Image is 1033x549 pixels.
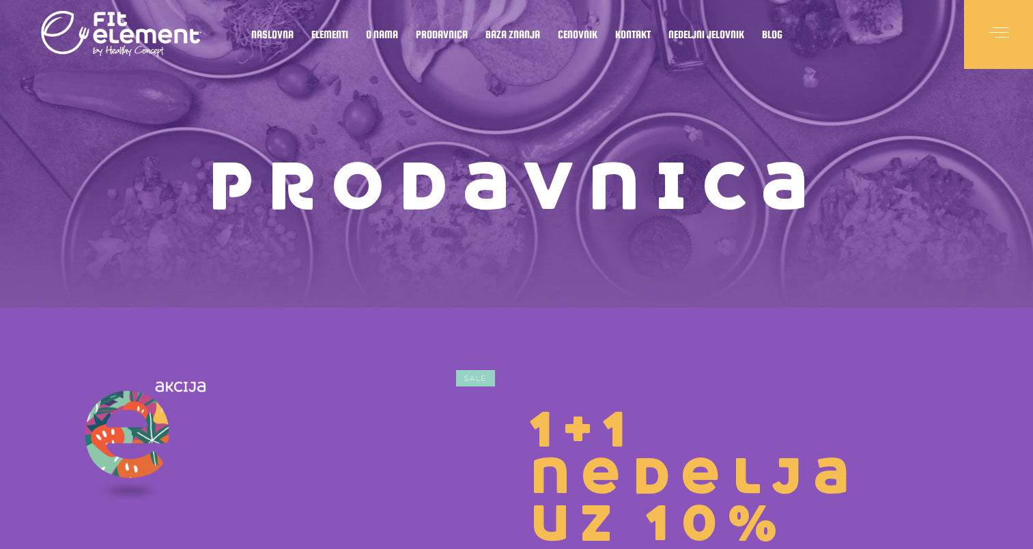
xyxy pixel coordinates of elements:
span: Nedeljni jelovnik [668,31,744,38]
span: Prodavnica [416,31,468,38]
img: logo light [41,7,201,61]
span: Elementi [311,31,348,38]
span: Naslovna [251,31,294,38]
span: Baza znanja [485,31,540,38]
span: Cenovnik [558,31,597,38]
span: Kontakt [615,31,651,38]
span: Sale [456,370,494,386]
span: O nama [366,31,398,38]
span: Blog [762,31,782,38]
img: 1+1 nedelja uz 10% popusta [73,362,216,505]
h1: Prodavnica [73,157,961,219]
